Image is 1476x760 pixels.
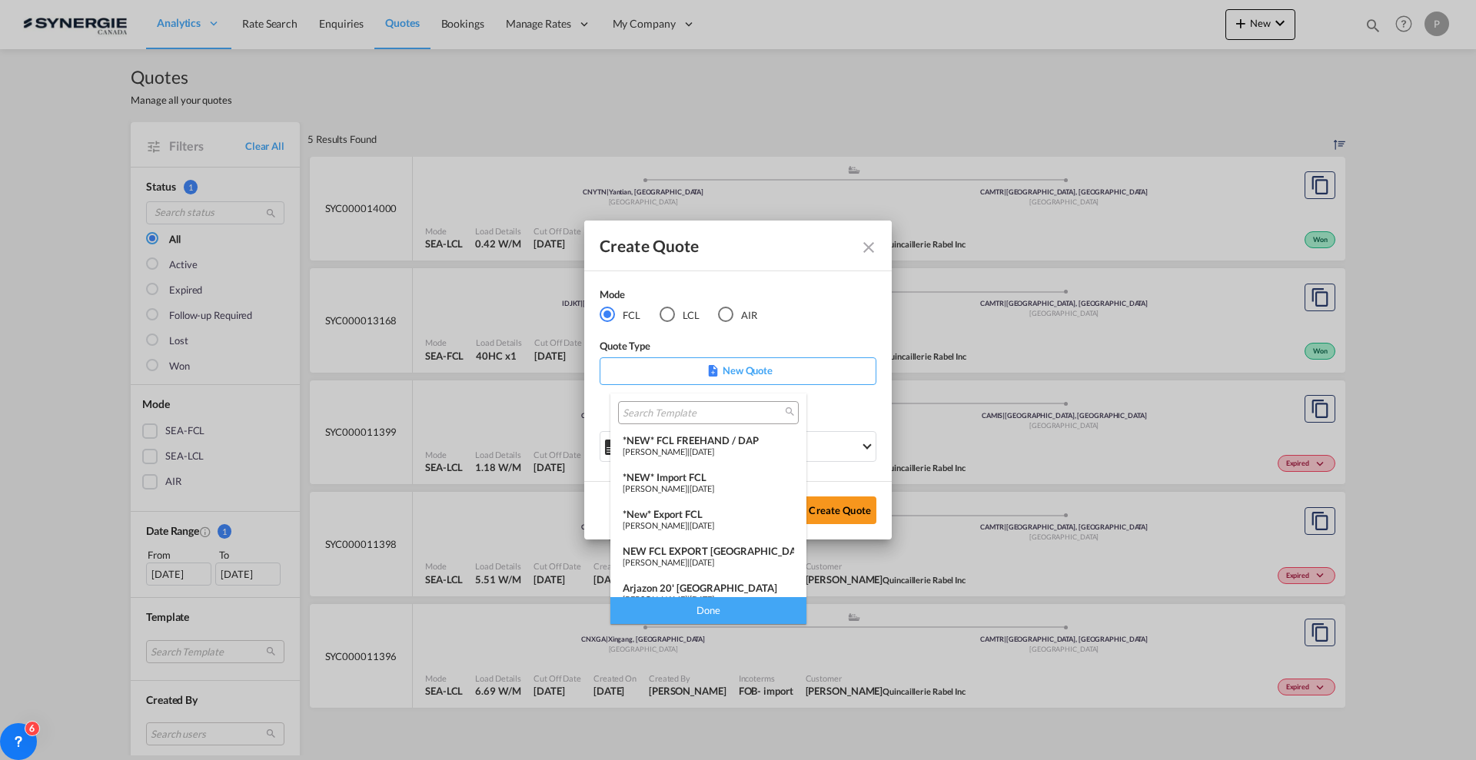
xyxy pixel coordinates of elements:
[690,557,714,567] span: [DATE]
[12,679,65,737] iframe: Chat
[623,434,794,446] div: *NEW* FCL FREEHAND / DAP
[623,446,794,456] div: |
[623,520,687,530] span: [PERSON_NAME]
[623,483,794,493] div: |
[690,594,714,604] span: [DATE]
[690,446,714,456] span: [DATE]
[623,483,687,493] span: [PERSON_NAME]
[623,557,687,567] span: [PERSON_NAME]
[623,594,687,604] span: [PERSON_NAME]
[623,594,794,604] div: |
[623,508,794,520] div: *New* Export FCL
[690,520,714,530] span: [DATE]
[690,483,714,493] span: [DATE]
[623,446,687,456] span: [PERSON_NAME]
[784,406,796,417] md-icon: icon-magnify
[623,557,794,567] div: |
[610,597,806,624] div: Done
[623,582,794,594] div: Arjazon 20' [GEOGRAPHIC_DATA]
[623,471,794,483] div: *NEW* Import FCL
[623,520,794,530] div: |
[623,545,794,557] div: NEW FCL EXPORT [GEOGRAPHIC_DATA]
[623,407,782,420] input: Search Template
